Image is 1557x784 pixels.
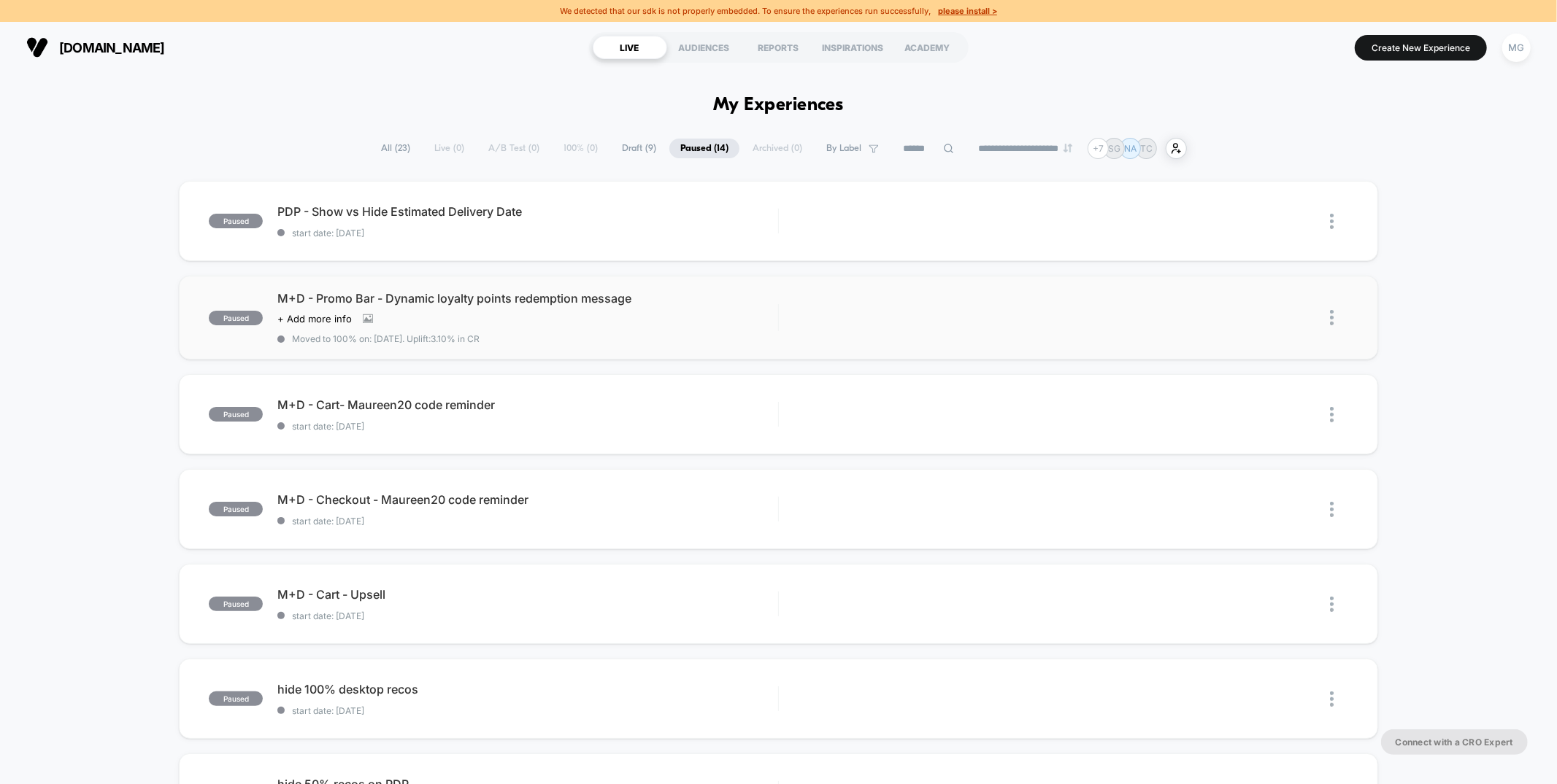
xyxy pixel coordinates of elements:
[277,204,777,219] span: PDP - Show vs Hide Estimated Delivery Date
[1330,691,1334,707] img: close
[209,214,263,228] span: paused
[1330,502,1334,517] img: close
[593,36,667,59] div: LIVE
[209,597,263,611] span: paused
[611,139,667,158] span: Draft ( 9 )
[277,228,777,238] span: start date: [DATE]
[1124,143,1137,154] p: NA
[209,311,263,325] span: paused
[938,6,997,16] u: please install >
[1140,143,1153,154] p: TC
[277,291,777,306] span: M+D - Promo Bar - Dynamic loyalty points redemption message
[277,587,777,602] span: M+D - Cart - Upsell
[1088,138,1109,159] div: + 7
[1330,310,1334,325] img: close
[209,407,263,422] span: paused
[22,36,169,59] button: [DOMAIN_NAME]
[209,691,263,706] span: paused
[1330,597,1334,612] img: close
[277,492,777,507] span: M+D - Checkout - Maureen20 code reminder
[1330,214,1334,229] img: close
[1381,729,1528,755] button: Connect with a CRO Expert
[1108,143,1120,154] p: SG
[1502,34,1531,62] div: MG
[209,502,263,516] span: paused
[26,36,48,58] img: Visually logo
[277,610,777,621] span: start date: [DATE]
[1355,35,1487,61] button: Create New Experience
[277,705,777,716] span: start date: [DATE]
[891,36,965,59] div: ACADEMY
[277,397,777,412] span: M+D - Cart- Maureen20 code reminder
[59,40,165,55] span: [DOMAIN_NAME]
[277,516,777,527] span: start date: [DATE]
[370,139,421,158] span: All ( 23 )
[816,36,891,59] div: INSPIRATIONS
[277,421,777,432] span: start date: [DATE]
[669,139,739,158] span: Paused ( 14 )
[742,36,816,59] div: REPORTS
[1498,33,1535,63] button: MG
[1064,144,1072,152] img: end
[277,313,352,325] span: + Add more info
[826,143,861,154] span: By Label
[292,333,480,344] span: Moved to 100% on: [DATE] . Uplift: 3.10% in CR
[667,36,742,59] div: AUDIENCES
[277,682,777,696] span: hide 100% desktop recos
[1330,407,1334,422] img: close
[713,95,844,116] h1: My Experiences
